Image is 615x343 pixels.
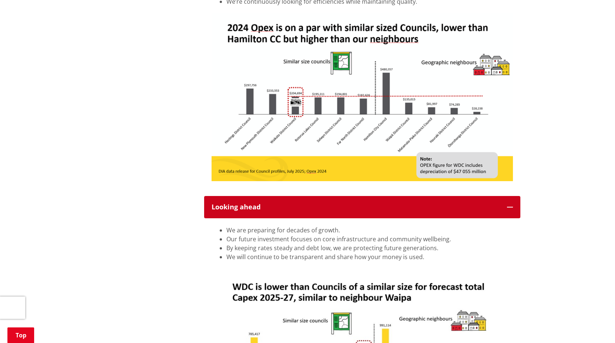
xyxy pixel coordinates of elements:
[204,196,520,218] button: Looking ahead
[581,312,608,339] iframe: Messenger Launcher
[226,244,513,252] li: By keeping rates steady and debt low, we are protecting future generations.
[212,203,500,211] div: Looking ahead
[212,13,513,181] img: WDC Opex 2024
[226,252,513,261] li: We will continue to be transparent and share how your money is used.
[226,226,513,235] li: We are preparing for decades of growth.
[226,235,513,244] li: Our future investment focuses on core infrastructure and community wellbeing.
[7,327,34,343] a: Top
